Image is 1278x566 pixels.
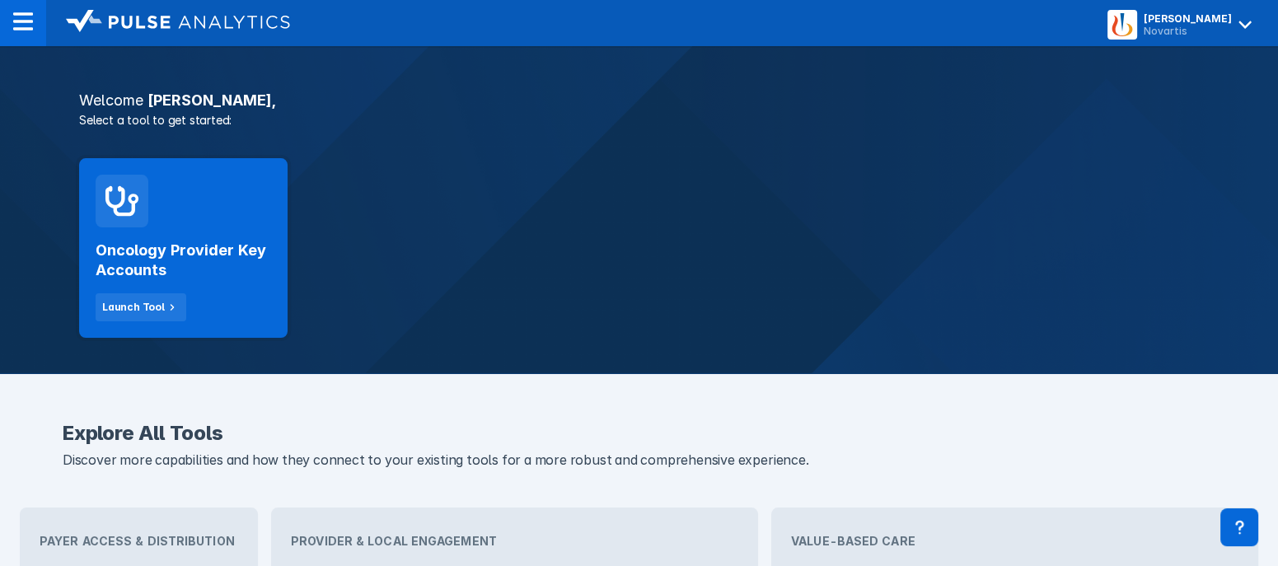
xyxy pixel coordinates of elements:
h2: Oncology Provider Key Accounts [96,241,271,280]
div: Contact Support [1220,508,1258,546]
h3: [PERSON_NAME] , [69,93,1209,108]
h2: Explore All Tools [63,423,1215,443]
div: Launch Tool [102,300,165,315]
a: Oncology Provider Key AccountsLaunch Tool [79,158,288,338]
p: Select a tool to get started: [69,111,1209,129]
div: [PERSON_NAME] [1144,12,1232,25]
img: menu button [1111,13,1134,36]
div: Novartis [1144,25,1232,37]
button: Launch Tool [96,293,186,321]
img: logo [66,10,290,33]
span: Welcome [79,91,143,109]
p: Discover more capabilities and how they connect to your existing tools for a more robust and comp... [63,450,1215,471]
a: logo [46,10,290,36]
img: menu--horizontal.svg [13,12,33,31]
